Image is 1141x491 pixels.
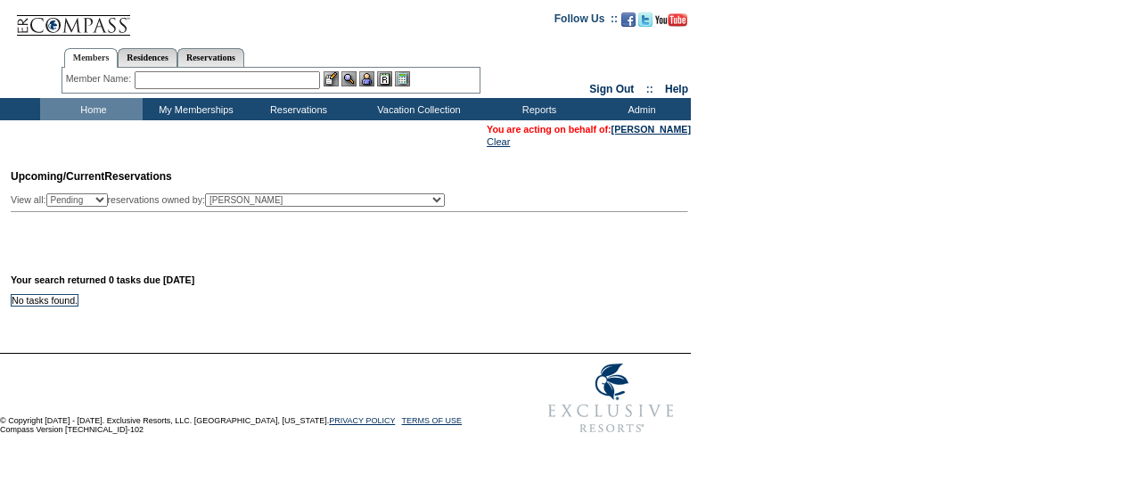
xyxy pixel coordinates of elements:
[487,136,510,147] a: Clear
[665,83,688,95] a: Help
[655,13,687,27] img: Subscribe to our YouTube Channel
[245,98,348,120] td: Reservations
[554,11,618,32] td: Follow Us ::
[655,18,687,29] a: Subscribe to our YouTube Channel
[11,170,172,183] span: Reservations
[486,98,588,120] td: Reports
[348,98,486,120] td: Vacation Collection
[329,416,395,425] a: PRIVACY POLICY
[646,83,653,95] span: ::
[12,294,78,306] td: No tasks found.
[11,274,693,294] div: Your search returned 0 tasks due [DATE]
[395,71,410,86] img: b_calculator.gif
[588,98,691,120] td: Admin
[341,71,357,86] img: View
[324,71,339,86] img: b_edit.gif
[638,12,653,27] img: Follow us on Twitter
[11,170,104,183] span: Upcoming/Current
[531,354,691,443] img: Exclusive Resorts
[359,71,374,86] img: Impersonate
[377,71,392,86] img: Reservations
[621,18,636,29] a: Become our fan on Facebook
[638,18,653,29] a: Follow us on Twitter
[589,83,634,95] a: Sign Out
[487,124,691,135] span: You are acting on behalf of:
[64,48,119,68] a: Members
[40,98,143,120] td: Home
[402,416,463,425] a: TERMS OF USE
[143,98,245,120] td: My Memberships
[177,48,244,67] a: Reservations
[118,48,177,67] a: Residences
[66,71,135,86] div: Member Name:
[11,193,453,207] div: View all: reservations owned by:
[612,124,691,135] a: [PERSON_NAME]
[621,12,636,27] img: Become our fan on Facebook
